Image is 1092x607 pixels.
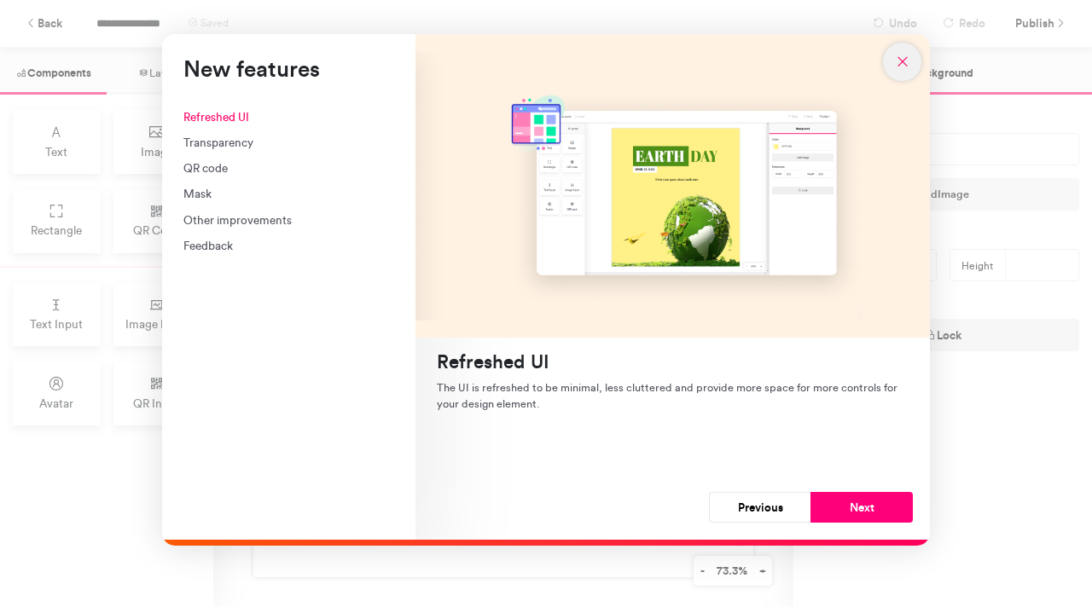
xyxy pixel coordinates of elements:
[183,237,394,254] div: Feedback
[183,211,394,228] div: Other improvements
[183,108,394,125] div: Refreshed UI
[437,350,909,373] h4: Refreshed UI
[183,55,394,83] h3: New features
[437,379,909,412] p: The UI is refreshed to be minimal, less cluttered and provide more space for more controls for yo...
[709,492,913,523] div: Navigation button
[1007,522,1072,587] iframe: Drift Widget Chat Controller
[183,134,394,151] div: Transparency
[183,159,394,176] div: QR code
[162,34,930,546] div: New features
[709,492,811,523] button: Previous
[183,185,394,202] div: Mask
[810,492,913,523] button: Next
